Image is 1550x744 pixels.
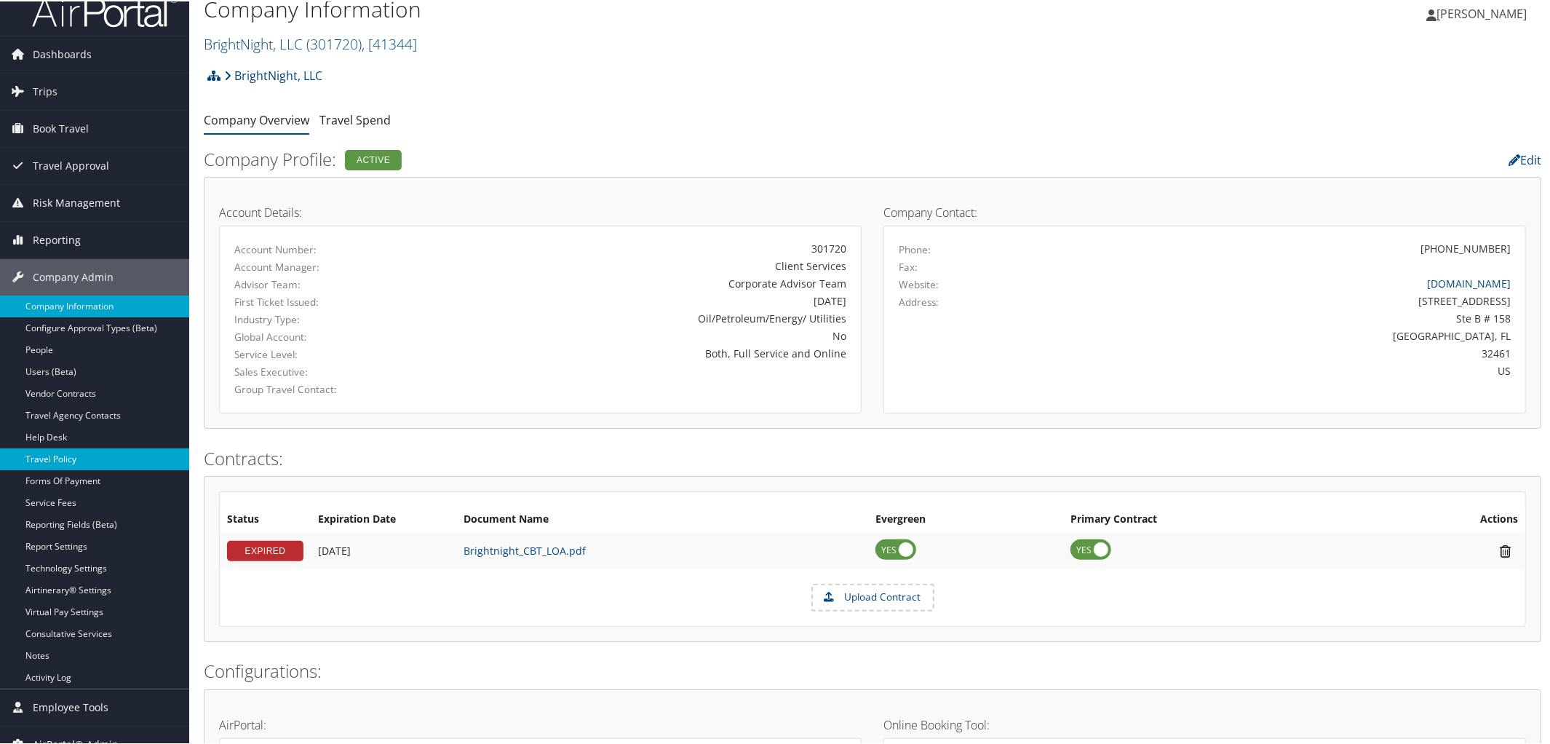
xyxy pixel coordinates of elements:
span: Book Travel [33,109,89,146]
label: Phone: [899,241,931,256]
label: Account Number: [234,241,424,256]
a: [DOMAIN_NAME] [1427,275,1511,289]
label: Website: [899,276,939,290]
label: Upload Contract [813,584,933,609]
div: Oil/Petroleum/Energy/ Utilities [445,309,846,325]
div: Corporate Advisor Team [445,274,846,290]
span: [DATE] [318,542,351,556]
div: [PHONE_NUMBER] [1420,240,1511,255]
th: Status [220,505,311,531]
h2: Contracts: [204,445,1541,470]
span: Company Admin [33,258,114,294]
span: Trips [33,72,57,108]
div: No [445,327,846,342]
span: Dashboards [33,35,92,71]
th: Evergreen [868,505,1063,531]
a: BrightNight, LLC [204,33,417,52]
div: [GEOGRAPHIC_DATA], FL [1057,327,1511,342]
div: Add/Edit Date [318,543,449,556]
label: Advisor Team: [234,276,424,290]
div: [STREET_ADDRESS] [1057,292,1511,307]
div: Ste B # 158 [1057,309,1511,325]
div: US [1057,362,1511,377]
div: Both, Full Service and Online [445,344,846,360]
div: Client Services [445,257,846,272]
label: Service Level: [234,346,424,360]
h4: AirPortal: [219,718,862,729]
th: Actions [1367,505,1525,531]
label: Fax: [899,258,918,273]
a: Company Overview [204,111,309,127]
span: Travel Approval [33,146,109,183]
a: Travel Spend [319,111,391,127]
a: Edit [1509,151,1541,167]
a: Brightnight_CBT_LOA.pdf [464,542,586,556]
span: , [ 41344 ] [362,33,417,52]
div: 301720 [445,240,846,255]
a: BrightNight, LLC [224,60,322,89]
label: Group Travel Contact: [234,381,424,395]
label: Sales Executive: [234,363,424,378]
label: Global Account: [234,328,424,343]
th: Document Name [456,505,868,531]
label: Industry Type: [234,311,424,325]
h2: Company Profile: [204,146,1088,170]
h4: Company Contact: [883,205,1526,217]
div: EXPIRED [227,539,303,560]
th: Primary Contract [1063,505,1367,531]
span: [PERSON_NAME] [1436,4,1527,20]
h4: Account Details: [219,205,862,217]
div: 32461 [1057,344,1511,360]
div: Active [345,149,402,169]
h4: Online Booking Tool: [883,718,1526,729]
i: Remove Contract [1493,542,1518,558]
label: Account Manager: [234,258,424,273]
div: [DATE] [445,292,846,307]
h2: Configurations: [204,657,1541,682]
th: Expiration Date [311,505,456,531]
span: Risk Management [33,183,120,220]
span: Reporting [33,221,81,257]
span: Employee Tools [33,688,108,724]
label: First Ticket Issued: [234,293,424,308]
label: Address: [899,293,939,308]
span: ( 301720 ) [306,33,362,52]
